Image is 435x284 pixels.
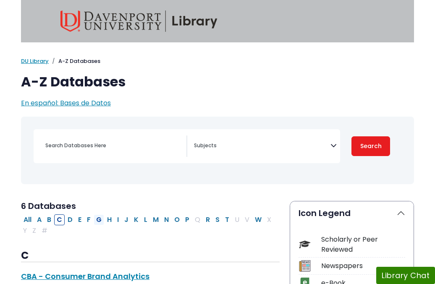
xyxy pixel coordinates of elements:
img: Davenport University Library [60,10,217,32]
h1: A-Z Databases [21,74,414,90]
a: En español: Bases de Datos [21,98,111,108]
div: Scholarly or Peer Reviewed [321,234,405,255]
button: Filter Results I [115,214,121,225]
img: Icon Newspapers [299,260,310,271]
a: DU Library [21,57,49,65]
button: Library Chat [376,267,435,284]
button: Filter Results W [252,214,264,225]
button: Filter Results D [65,214,75,225]
div: Alpha-list to filter by first letter of database name [21,215,275,235]
div: Newspapers [321,261,405,271]
button: Submit for Search Results [351,136,390,156]
img: Icon Scholarly or Peer Reviewed [299,239,310,250]
li: A-Z Databases [49,57,100,65]
button: Filter Results N [162,214,171,225]
button: Filter Results T [223,214,232,225]
button: Filter Results H [105,214,114,225]
button: Icon Legend [290,201,414,225]
button: Filter Results C [54,214,65,225]
input: Search database by title or keyword [40,140,186,152]
button: Filter Results P [183,214,192,225]
button: Filter Results J [122,214,131,225]
button: All [21,214,34,225]
a: CBA - Consumer Brand Analytics [21,271,149,281]
button: Filter Results S [213,214,222,225]
button: Filter Results B [45,214,54,225]
nav: breadcrumb [21,57,414,65]
button: Filter Results M [150,214,161,225]
textarea: Search [194,143,330,150]
button: Filter Results L [142,214,150,225]
button: Filter Results F [84,214,93,225]
span: 6 Databases [21,200,76,212]
button: Filter Results E [76,214,84,225]
button: Filter Results R [203,214,212,225]
h3: C [21,250,280,262]
button: Filter Results G [94,214,104,225]
button: Filter Results O [172,214,182,225]
nav: Search filters [21,117,414,184]
button: Filter Results A [34,214,44,225]
button: Filter Results K [131,214,141,225]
